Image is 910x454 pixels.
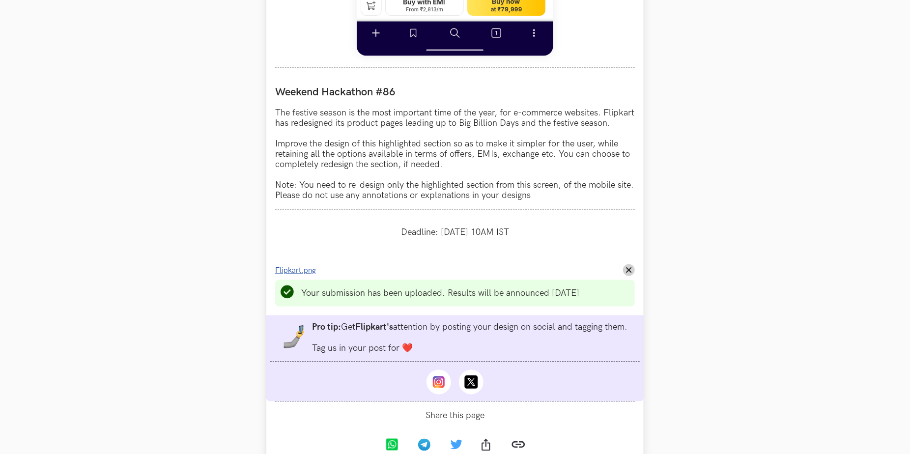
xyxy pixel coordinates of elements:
img: Share [482,439,490,451]
div: Deadline: [DATE] 10AM IST [275,219,635,247]
li: Your submission has been uploaded. Results will be announced [DATE] [301,288,579,299]
strong: Pro tip: [312,322,341,333]
a: Flipkart.png [275,265,322,276]
strong: Flipkart's [355,322,393,333]
img: Telegram [418,439,430,451]
p: The festive season is the most important time of the year, for e-commerce websites. Flipkart has ... [275,108,635,200]
span: Share this page [275,411,635,421]
span: Flipkart.png [275,267,316,275]
img: Whatsapp [386,439,398,451]
img: mobile-in-hand.png [283,325,306,349]
label: Weekend Hackathon #86 [275,85,635,99]
li: Get attention by posting your design on social and tagging them. Tag us in your post for ❤️ [312,322,627,354]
